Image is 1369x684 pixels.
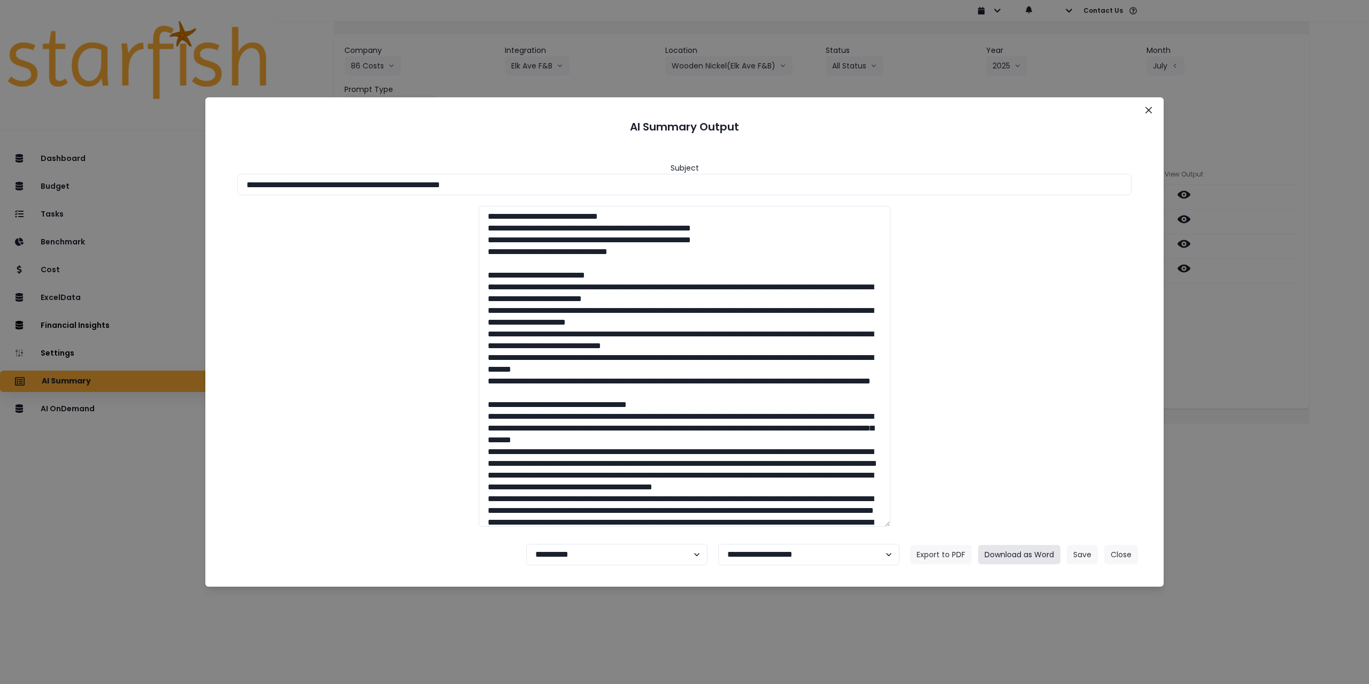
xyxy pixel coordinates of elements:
button: Download as Word [978,545,1060,564]
button: Close [1104,545,1138,564]
button: Close [1140,102,1157,119]
button: Save [1067,545,1098,564]
button: Export to PDF [910,545,972,564]
header: AI Summary Output [218,110,1151,143]
header: Subject [671,163,699,174]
